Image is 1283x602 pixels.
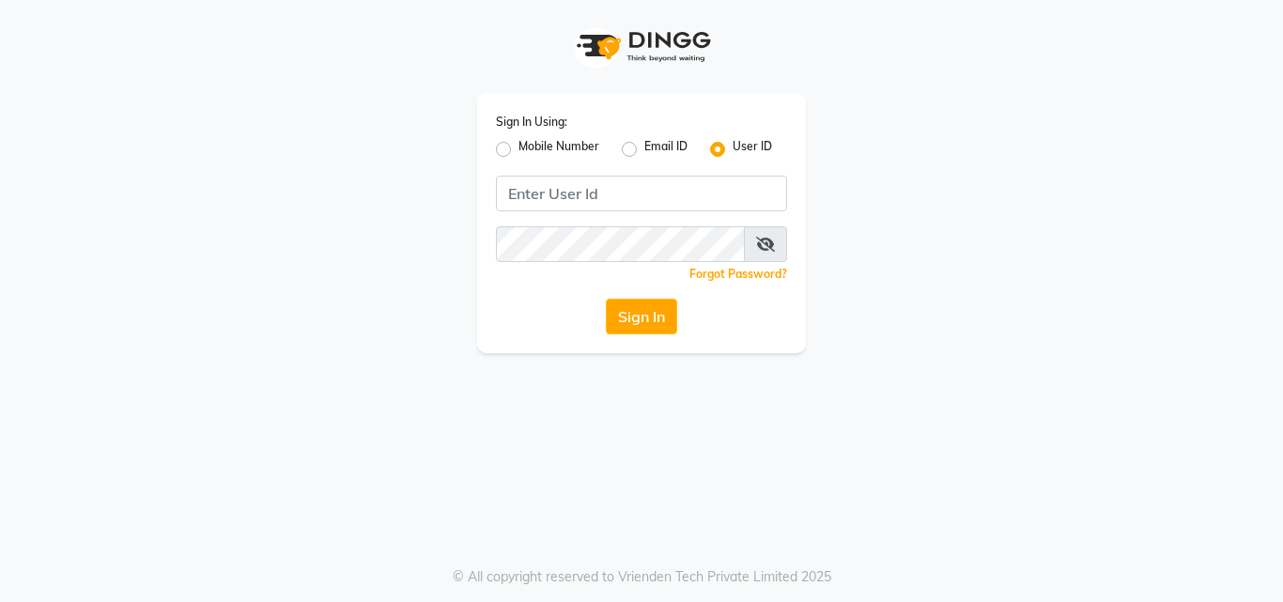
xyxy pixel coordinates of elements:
[689,267,787,281] a: Forgot Password?
[496,114,567,131] label: Sign In Using:
[733,138,772,161] label: User ID
[606,299,677,334] button: Sign In
[496,226,745,262] input: Username
[644,138,688,161] label: Email ID
[566,19,717,74] img: logo1.svg
[496,176,787,211] input: Username
[518,138,599,161] label: Mobile Number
